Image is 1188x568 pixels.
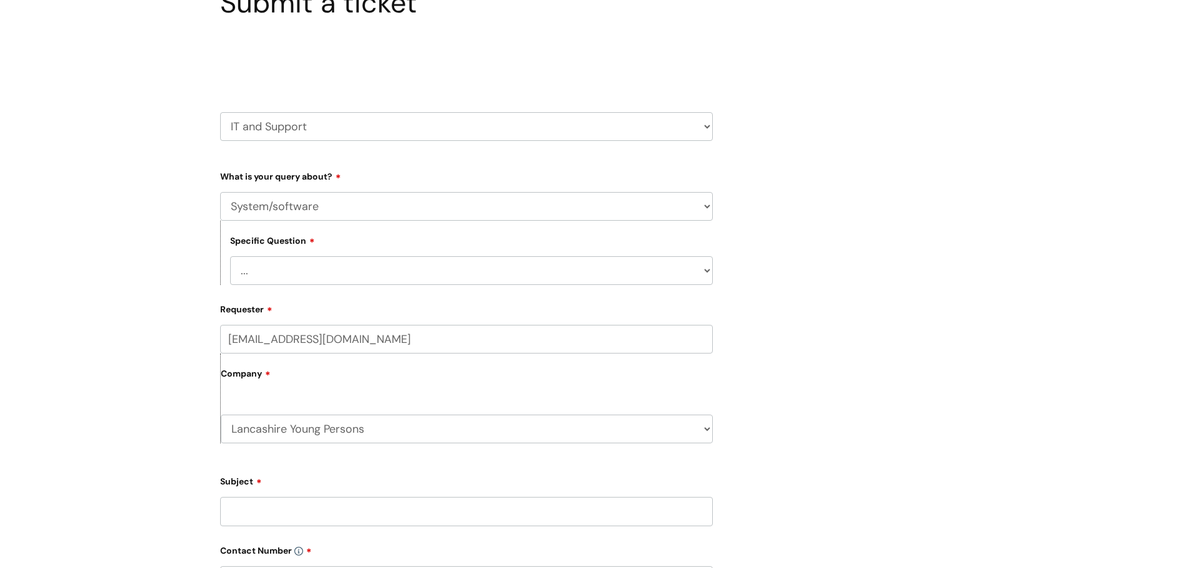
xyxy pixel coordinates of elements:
label: What is your query about? [220,167,713,182]
input: Email [220,325,713,354]
h2: Select issue type [220,49,713,72]
label: Specific Question [230,234,315,246]
label: Requester [220,300,713,315]
img: info-icon.svg [294,547,303,556]
label: Company [221,364,713,392]
label: Contact Number [220,541,713,556]
label: Subject [220,472,713,487]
